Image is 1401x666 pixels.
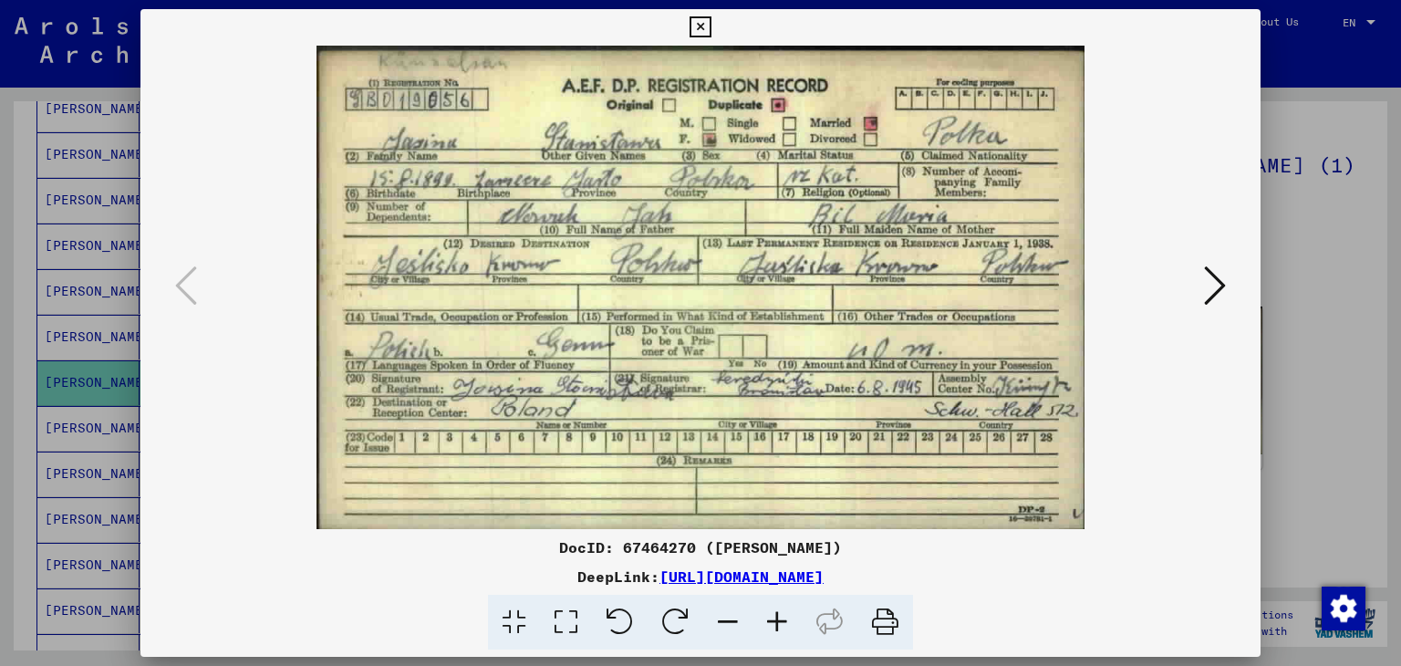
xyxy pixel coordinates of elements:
[1322,587,1365,630] img: Change consent
[202,46,1199,529] img: 001.jpg
[140,566,1261,588] div: DeepLink:
[659,567,824,586] a: [URL][DOMAIN_NAME]
[1321,586,1365,630] div: Change consent
[140,536,1261,558] div: DocID: 67464270 ([PERSON_NAME])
